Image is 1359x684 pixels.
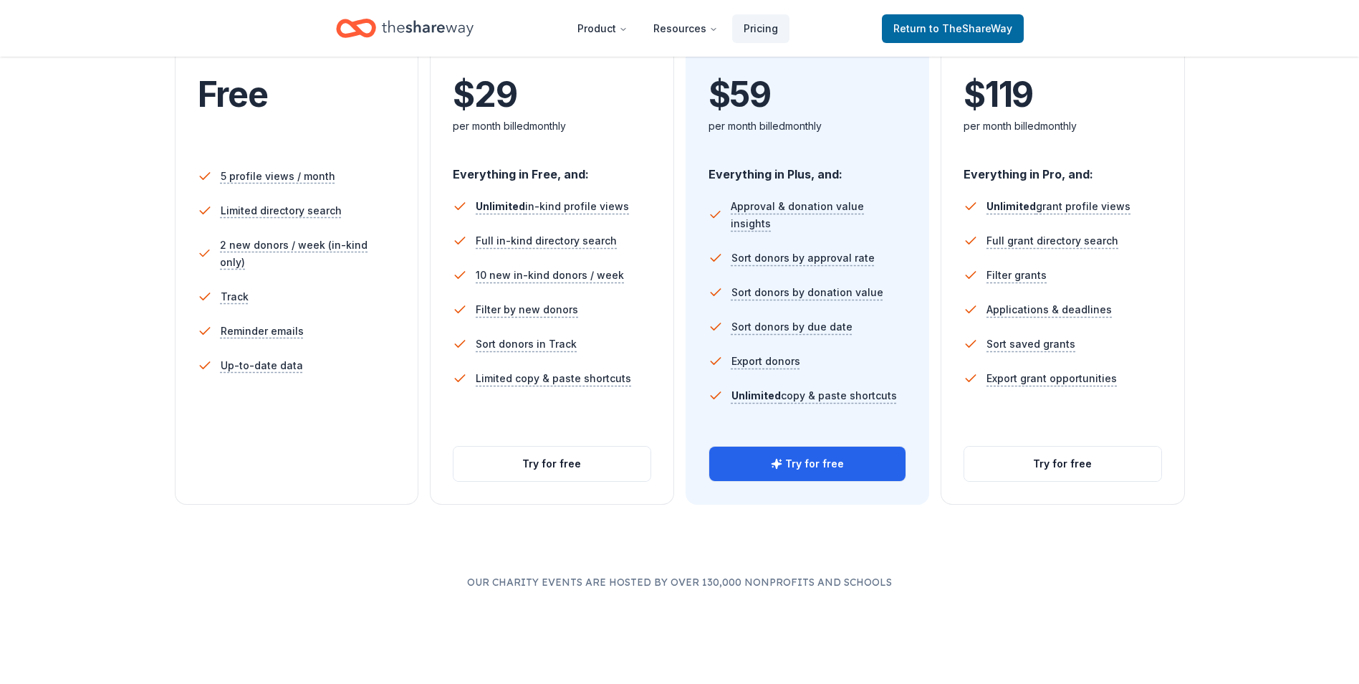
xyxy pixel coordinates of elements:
[57,619,110,659] img: YMCA
[476,301,578,318] span: Filter by new donors
[709,118,907,135] div: per month billed monthly
[709,75,771,115] span: $ 59
[986,267,1047,284] span: Filter grants
[220,237,395,271] span: 2 new donors / week (in-kind only)
[221,168,335,185] span: 5 profile views / month
[476,232,617,250] span: Full in-kind directory search
[731,198,906,232] span: Approval & donation value insights
[964,153,1162,184] div: Everything in Pro, and:
[986,370,1117,387] span: Export grant opportunities
[893,20,1012,37] span: Return
[966,619,1019,659] img: YMCA
[986,200,1036,212] span: Unlimited
[642,14,729,43] button: Resources
[198,73,268,115] span: Free
[709,447,906,481] button: Try for free
[476,200,629,212] span: in-kind profile views
[1140,619,1262,659] img: Leukemia & Lymphoma Society
[453,75,517,115] span: $ 29
[336,11,474,45] a: Home
[732,14,789,43] a: Pricing
[476,370,631,387] span: Limited copy & paste shortcuts
[929,22,1012,34] span: to TheShareWay
[986,200,1130,212] span: grant profile views
[566,11,789,45] nav: Main
[986,336,1075,353] span: Sort saved grants
[1047,619,1113,659] img: American Cancer Society
[382,619,572,659] img: The Children's Hospital of Philadelphia
[709,153,907,184] div: Everything in Plus, and:
[986,232,1118,250] span: Full grant directory search
[748,619,820,659] img: National PTA
[57,574,1302,591] p: Our charity events are hosted by over 130,000 nonprofits and schools
[882,14,1024,43] a: Returnto TheShareWay
[731,353,800,370] span: Export donors
[601,619,719,659] img: Habitat for Humanity
[731,389,897,402] span: copy & paste shortcuts
[221,202,342,219] span: Limited directory search
[986,301,1112,318] span: Applications & deadlines
[231,619,352,659] img: Leukemia & Lymphoma Society
[964,75,1033,115] span: $ 119
[731,318,853,336] span: Sort donors by due date
[453,118,651,135] div: per month billed monthly
[731,284,883,301] span: Sort donors by donation value
[221,288,249,305] span: Track
[476,267,624,284] span: 10 new in-kind donors / week
[221,323,304,340] span: Reminder emails
[964,118,1162,135] div: per month billed monthly
[731,389,781,402] span: Unlimited
[848,619,938,659] img: Smithsonian
[453,447,650,481] button: Try for free
[138,619,203,659] img: American Cancer Society
[964,447,1161,481] button: Try for free
[476,200,525,212] span: Unlimited
[566,14,639,43] button: Product
[453,153,651,184] div: Everything in Free, and:
[731,250,875,267] span: Sort donors by approval rate
[476,336,577,353] span: Sort donors in Track
[221,357,303,374] span: Up-to-date data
